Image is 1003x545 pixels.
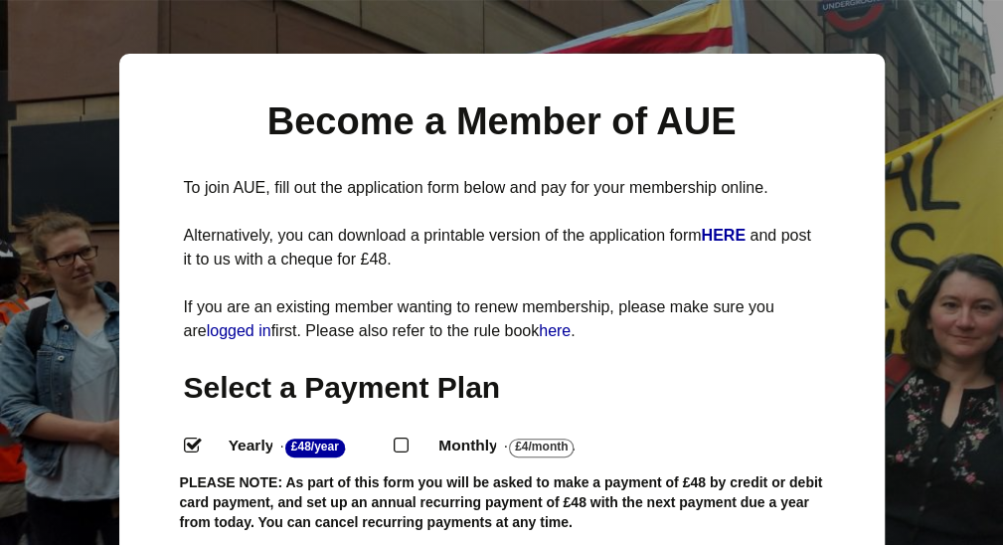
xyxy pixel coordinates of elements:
[184,295,820,343] p: If you are an existing member wanting to renew membership, please make sure you are first. Please...
[184,176,820,200] p: To join AUE, fill out the application form below and pay for your membership online.
[701,227,745,244] strong: HERE
[509,439,574,457] strong: £4/Month
[420,432,623,460] label: Monthly - .
[211,432,395,460] label: Yearly - .
[184,224,820,272] p: Alternatively, you can download a printable version of the application form and post it to us wit...
[701,227,750,244] a: HERE
[207,322,271,339] a: logged in
[285,439,345,457] strong: £48/Year
[184,97,820,146] h1: Become a Member of AUE
[539,322,571,339] a: here
[184,371,501,404] span: Select a Payment Plan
